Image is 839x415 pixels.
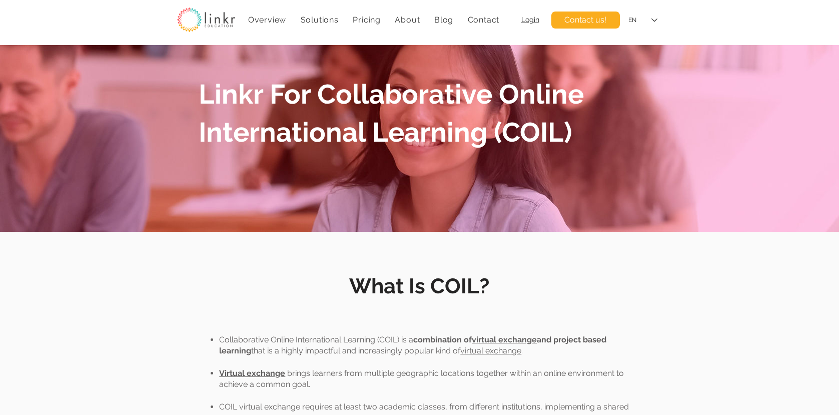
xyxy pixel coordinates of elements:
[564,15,606,26] span: Contact us!
[621,9,664,32] div: Language Selector: English
[434,15,453,25] span: Blog
[395,15,420,25] span: About
[521,16,539,24] a: Login
[301,15,339,25] span: Solutions
[199,78,584,148] span: Linkr For Collaborative Online International Learning (COIL)
[248,15,286,25] span: Overview
[462,10,504,30] a: Contact
[349,274,489,298] span: What Is COIL?
[295,10,344,30] div: Solutions
[219,368,285,378] a: Virtual exchange
[551,12,620,29] a: Contact us!
[390,10,425,30] div: About
[628,16,636,25] div: EN
[353,15,381,25] span: Pricing
[348,10,386,30] a: Pricing
[219,334,633,357] p: Collaborative Online International Learning (COIL) is a that is a highly impactful and increasing...
[472,335,537,344] a: virtual exchange
[177,8,235,32] img: linkr_logo_transparentbg.png
[468,15,500,25] span: Contact
[219,368,633,390] p: brings learners from multiple geographic locations together within an online environment to achie...
[429,10,459,30] a: Blog
[243,10,292,30] a: Overview
[460,346,521,355] a: virtual exchange
[243,10,505,30] nav: Site
[219,335,606,355] span: combination of and project based learning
